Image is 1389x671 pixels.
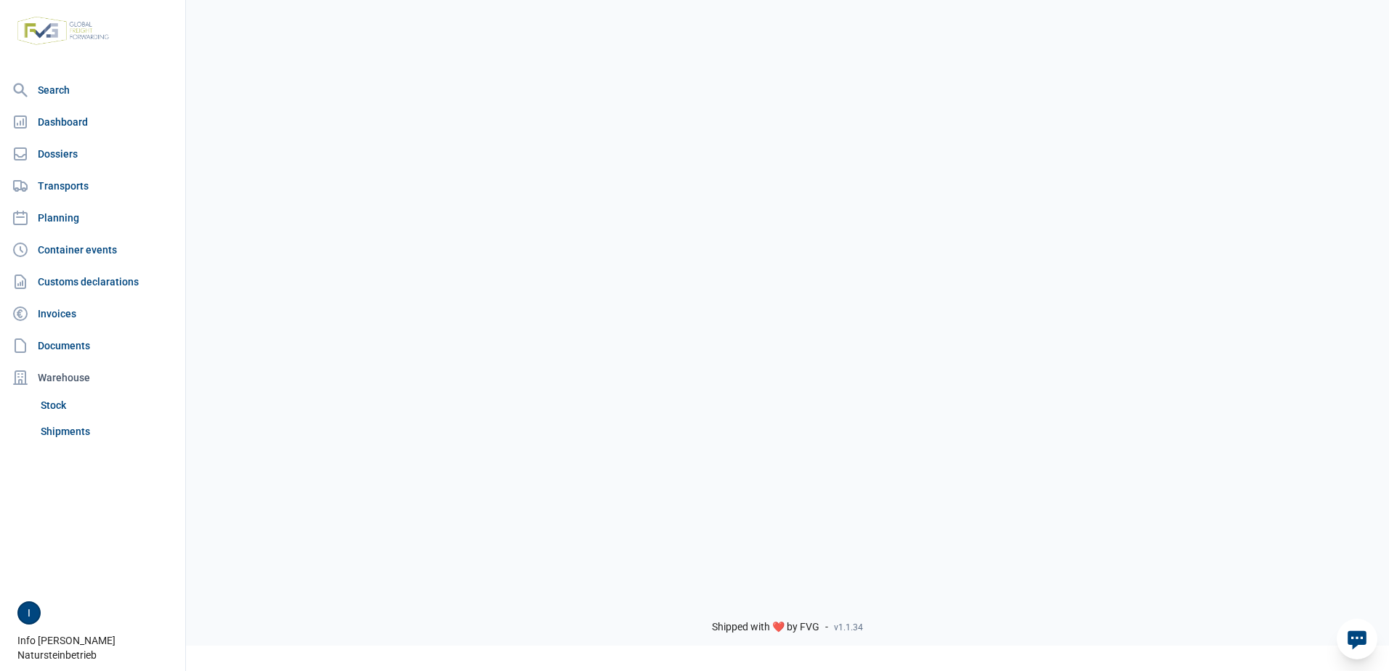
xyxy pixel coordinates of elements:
[6,203,179,232] a: Planning
[12,11,115,51] img: FVG - Global freight forwarding
[825,621,828,634] span: -
[6,267,179,296] a: Customs declarations
[6,331,179,360] a: Documents
[712,621,819,634] span: Shipped with ❤️ by FVG
[6,76,179,105] a: Search
[6,171,179,200] a: Transports
[6,139,179,168] a: Dossiers
[6,299,179,328] a: Invoices
[834,622,863,633] span: v1.1.34
[6,107,179,137] a: Dashboard
[17,601,41,625] button: I
[35,418,179,444] a: Shipments
[35,392,179,418] a: Stock
[17,601,177,662] div: Info [PERSON_NAME] Natursteinbetrieb
[6,235,179,264] a: Container events
[6,363,179,392] div: Warehouse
